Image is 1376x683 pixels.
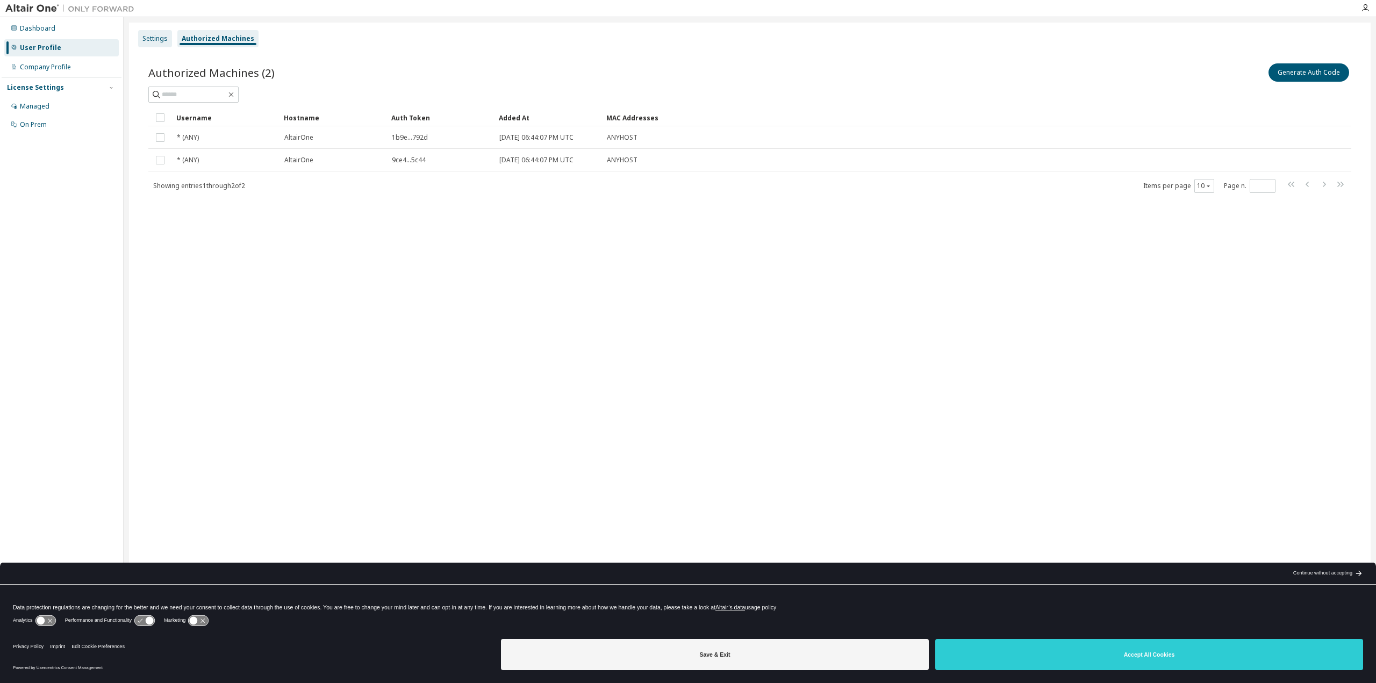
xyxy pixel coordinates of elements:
div: License Settings [7,83,64,92]
span: Items per page [1143,179,1214,193]
div: Authorized Machines [182,34,254,43]
span: ANYHOST [607,156,637,164]
button: Generate Auth Code [1268,63,1349,82]
div: Hostname [284,109,383,126]
div: Managed [20,102,49,111]
span: AltairOne [284,133,313,142]
div: On Prem [20,120,47,129]
img: Altair One [5,3,140,14]
div: User Profile [20,44,61,52]
span: 9ce4...5c44 [392,156,426,164]
div: MAC Addresses [606,109,1238,126]
div: Added At [499,109,598,126]
span: * (ANY) [177,133,199,142]
span: Showing entries 1 through 2 of 2 [153,181,245,190]
div: Auth Token [391,109,490,126]
span: * (ANY) [177,156,199,164]
span: AltairOne [284,156,313,164]
span: Authorized Machines (2) [148,65,275,80]
span: [DATE] 06:44:07 PM UTC [499,156,574,164]
div: Dashboard [20,24,55,33]
button: 10 [1197,182,1212,190]
span: ANYHOST [607,133,637,142]
span: [DATE] 06:44:07 PM UTC [499,133,574,142]
span: 1b9e...792d [392,133,428,142]
div: Settings [142,34,168,43]
span: Page n. [1224,179,1275,193]
div: Username [176,109,275,126]
div: Company Profile [20,63,71,71]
